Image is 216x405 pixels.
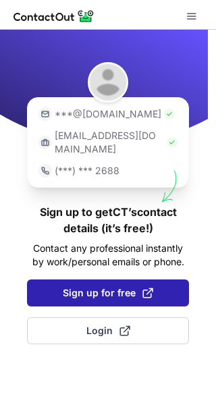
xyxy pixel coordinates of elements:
[27,204,189,236] h1: Sign up to get CT’s contact details (it’s free!)
[88,62,128,103] img: CT DENT LIETUVA
[55,129,164,156] p: [EMAIL_ADDRESS][DOMAIN_NAME]
[27,242,189,269] p: Contact any professional instantly by work/personal emails or phone.
[86,324,130,337] span: Login
[38,107,52,121] img: https://contactout.com/extension/app/static/media/login-email-icon.f64bce713bb5cd1896fef81aa7b14a...
[55,107,161,121] p: ***@[DOMAIN_NAME]
[164,109,175,119] img: Check Icon
[27,279,189,306] button: Sign up for free
[167,137,178,148] img: Check Icon
[63,286,153,300] span: Sign up for free
[13,8,94,24] img: ContactOut v5.3.10
[38,136,52,149] img: https://contactout.com/extension/app/static/media/login-work-icon.638a5007170bc45168077fde17b29a1...
[38,164,52,178] img: https://contactout.com/extension/app/static/media/login-phone-icon.bacfcb865e29de816d437549d7f4cb...
[27,317,189,344] button: Login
